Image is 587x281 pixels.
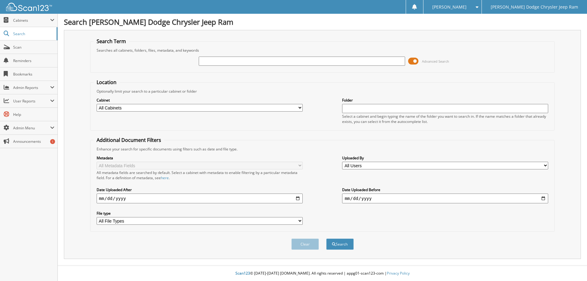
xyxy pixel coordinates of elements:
div: 1 [50,139,55,144]
span: Admin Menu [13,125,50,131]
div: Optionally limit your search to a particular cabinet or folder [94,89,552,94]
span: Search [13,31,54,36]
label: Uploaded By [342,155,548,161]
span: [PERSON_NAME] Dodge Chrysler Jeep Ram [491,5,578,9]
div: © [DATE]-[DATE] [DOMAIN_NAME]. All rights reserved | appg01-scan123-com | [58,266,587,281]
label: Folder [342,98,548,103]
legend: Location [94,79,120,86]
label: Date Uploaded After [97,187,303,192]
div: Select a cabinet and begin typing the name of the folder you want to search in. If the name match... [342,114,548,124]
legend: Search Term [94,38,129,45]
span: Help [13,112,54,117]
span: [PERSON_NAME] [432,5,467,9]
div: Searches all cabinets, folders, files, metadata, and keywords [94,48,552,53]
span: Bookmarks [13,72,54,77]
h1: Search [PERSON_NAME] Dodge Chrysler Jeep Ram [64,17,581,27]
div: All metadata fields are searched by default. Select a cabinet with metadata to enable filtering b... [97,170,303,180]
input: end [342,194,548,203]
label: File type [97,211,303,216]
a: Privacy Policy [387,271,410,276]
span: Admin Reports [13,85,50,90]
label: Cabinet [97,98,303,103]
a: here [161,175,169,180]
span: Reminders [13,58,54,63]
input: start [97,194,303,203]
button: Search [326,238,354,250]
span: Advanced Search [422,59,449,64]
label: Date Uploaded Before [342,187,548,192]
legend: Additional Document Filters [94,137,164,143]
span: Cabinets [13,18,50,23]
span: Scan123 [235,271,250,276]
div: Enhance your search for specific documents using filters such as date and file type. [94,146,552,152]
span: User Reports [13,98,50,104]
span: Scan [13,45,54,50]
span: Announcements [13,139,54,144]
label: Metadata [97,155,303,161]
img: scan123-logo-white.svg [6,3,52,11]
button: Clear [291,238,319,250]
